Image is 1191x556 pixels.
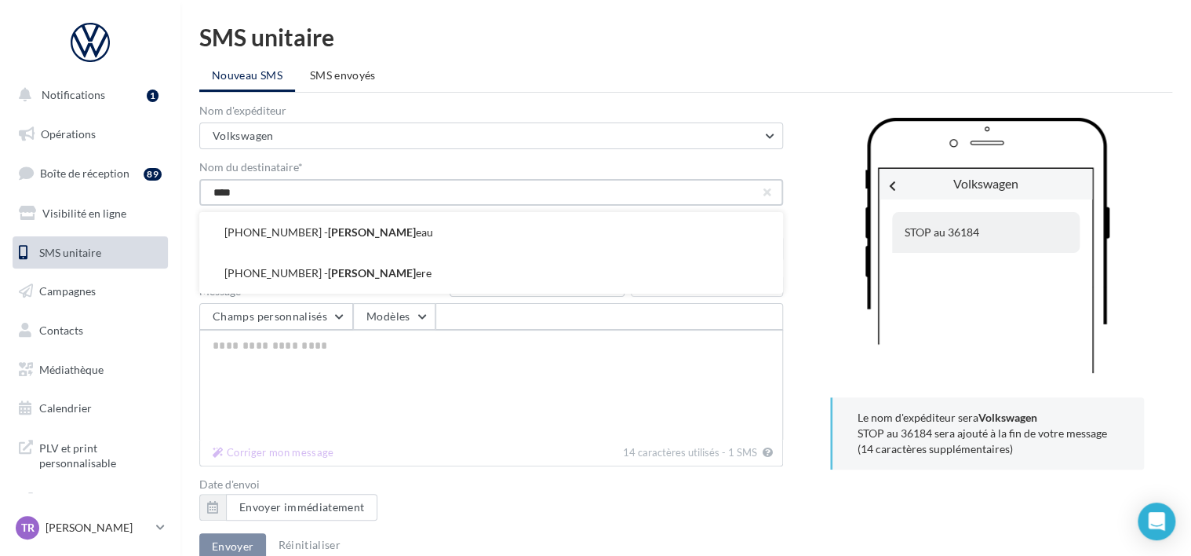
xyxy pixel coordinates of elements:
div: SMS unitaire [199,25,1172,49]
div: 1 [147,90,158,102]
div: 89 [144,168,162,181]
p: [PERSON_NAME] [46,520,150,536]
span: TR [21,520,35,536]
button: Envoyer immédiatement [199,494,377,521]
span: 1 SMS [728,446,757,459]
a: Campagnes DataOnDemand [9,484,171,530]
span: Volkswagen [953,176,1018,191]
span: PLV et print personnalisable [39,437,162,471]
a: PLV et print personnalisable [9,431,171,477]
a: Médiathèque [9,353,171,386]
span: Opérations [41,127,96,141]
button: Corriger mon message 14 caractères utilisés - 1 SMS [759,443,776,463]
button: 14 caractères utilisés - 1 SMS [206,443,341,463]
span: Boîte de réception [40,166,129,180]
a: Contacts [9,314,171,347]
span: Médiathèque [39,363,104,376]
button: Volkswagen [199,123,783,149]
button: Modèles [353,303,435,330]
span: Contacts [39,324,83,337]
span: [PERSON_NAME] [328,265,416,281]
a: Boîte de réception89 [9,156,171,190]
span: Volkswagen [213,129,274,142]
button: [PHONE_NUMBER] -[PERSON_NAME]eau [199,212,783,253]
span: Notifications [42,88,105,101]
div: Open Intercom Messenger [1138,503,1175,540]
button: Envoyer immédiatement [226,494,377,521]
a: Campagnes [9,275,171,308]
p: Le nom d'expéditeur sera STOP au 36184 sera ajouté à la fin de votre message (14 caractères suppl... [858,410,1119,457]
span: SMS unitaire [39,245,101,258]
span: Campagnes DataOnDemand [39,490,162,524]
div: STOP au 36184 [892,212,1080,253]
span: Calendrier [39,401,92,415]
span: 14 caractères utilisés - [623,446,726,459]
b: Volkswagen [978,411,1037,424]
label: Message * [199,286,443,297]
a: Visibilité en ligne [9,197,171,230]
button: Notifications 1 [9,79,165,112]
button: Champs personnalisés [199,303,353,330]
a: SMS unitaire [9,236,171,269]
span: Visibilité en ligne [42,207,126,220]
a: Calendrier [9,392,171,425]
span: Campagnes [39,284,96,298]
label: Nom d'expéditeur [199,105,783,116]
label: Nom du destinataire [199,162,783,173]
a: TR [PERSON_NAME] [13,513,168,543]
a: Opérations [9,118,171,151]
label: Date d'envoi [199,479,783,490]
span: [PERSON_NAME] [328,225,416,240]
span: SMS envoyés [310,68,376,82]
button: [PHONE_NUMBER] -[PERSON_NAME]ere [199,253,783,294]
button: Réinitialiser [271,536,347,554]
